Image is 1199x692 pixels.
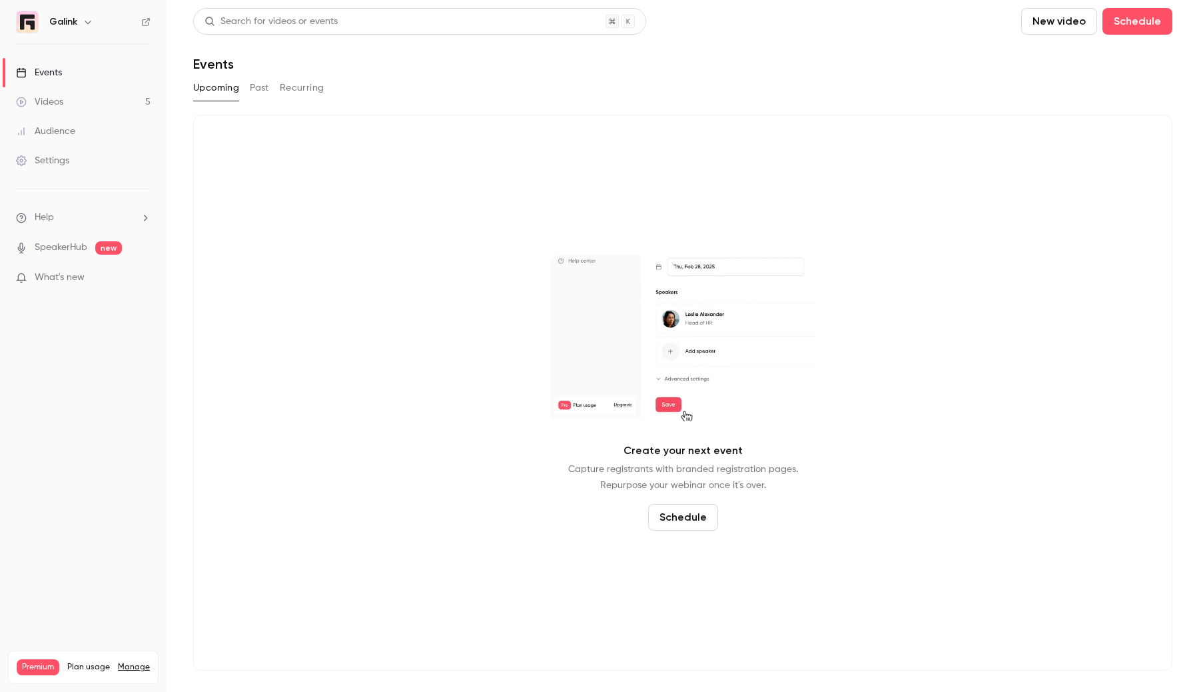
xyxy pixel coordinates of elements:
span: Premium [17,659,59,675]
div: Settings [16,154,69,167]
p: Capture registrants with branded registration pages. Repurpose your webinar once it's over. [568,461,798,493]
button: New video [1021,8,1097,35]
h6: Galink [49,15,77,29]
span: Help [35,211,54,225]
button: Schedule [1102,8,1172,35]
a: Manage [118,662,150,673]
button: Recurring [280,77,324,99]
div: Search for videos or events [204,15,338,29]
span: new [95,241,122,255]
span: Plan usage [67,662,110,673]
li: help-dropdown-opener [16,211,151,225]
a: SpeakerHub [35,241,87,255]
div: Events [16,66,62,79]
span: What's new [35,271,85,285]
button: Schedule [648,504,718,531]
div: Audience [16,125,75,138]
h1: Events [193,56,234,72]
iframe: Noticeable Trigger [135,272,151,284]
p: Create your next event [623,443,743,459]
img: Galink [17,11,38,33]
button: Past [250,77,269,99]
div: Videos [16,95,63,109]
button: Upcoming [193,77,239,99]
